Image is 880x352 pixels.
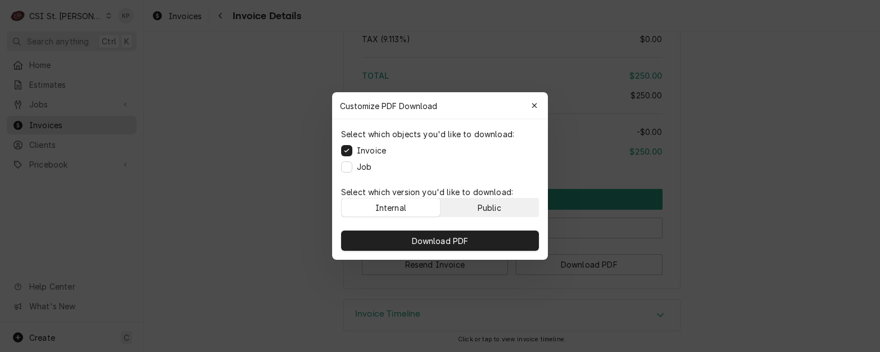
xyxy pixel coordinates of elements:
button: Download PDF [341,231,539,251]
label: Invoice [357,145,386,156]
div: Public [478,202,501,214]
p: Select which objects you'd like to download: [341,128,514,140]
p: Select which version you'd like to download: [341,186,539,198]
span: Download PDF [410,235,471,247]
div: Customize PDF Download [332,92,548,119]
div: Internal [375,202,406,214]
label: Job [357,161,371,173]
